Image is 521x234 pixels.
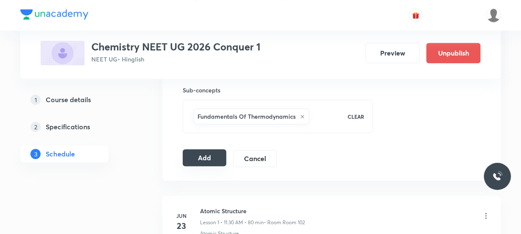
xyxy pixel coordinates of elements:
button: avatar [409,8,422,22]
img: Geetika Tamta [486,8,501,22]
button: Add [183,149,226,166]
p: 3 [30,149,41,159]
img: 0DB49FFD-825D-4B45-AF13-157F4F3C4F8A_plus.png [41,41,85,65]
h4: 23 [173,220,190,232]
h6: Fundamentals Of Thermodynamics [197,112,296,121]
h3: Chemistry NEET UG 2026 Conquer 1 [91,41,260,53]
h5: Schedule [46,149,75,159]
p: CLEAR [348,113,364,120]
a: Company Logo [20,9,88,22]
img: avatar [412,11,420,19]
a: 1Course details [20,91,135,108]
img: ttu [492,171,502,181]
button: Unpublish [426,43,480,63]
p: • Room Room 102 [264,219,305,226]
button: Preview [365,43,420,63]
h6: Atomic Structure [200,206,305,215]
h5: Specifications [46,122,90,132]
p: NEET UG • Hinglish [91,55,260,64]
img: Company Logo [20,9,88,19]
p: Lesson 1 • 11:30 AM • 80 min [200,219,264,226]
h6: Jun [173,212,190,220]
h5: Course details [46,95,91,105]
p: 1 [30,95,41,105]
h6: Sub-concepts [183,86,373,95]
p: 2 [30,122,41,132]
a: 2Specifications [20,118,135,135]
button: Cancel [233,150,277,167]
